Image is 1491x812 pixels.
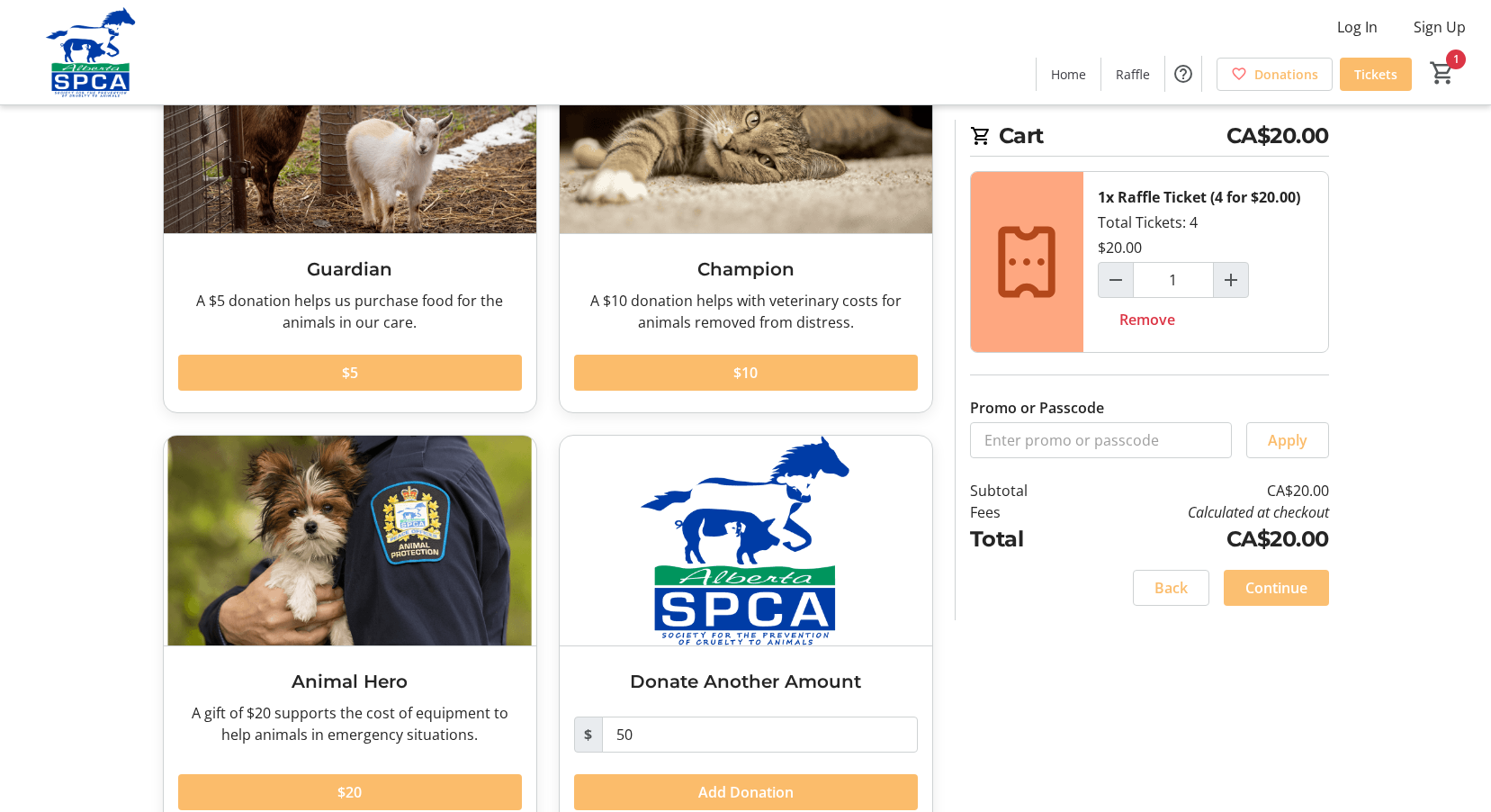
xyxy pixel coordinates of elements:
[1154,577,1188,599] span: Back
[574,355,918,391] button: $10
[1073,501,1328,523] td: Calculated at checkout
[560,23,932,233] img: Champion
[178,355,522,391] button: $5
[1268,429,1307,451] span: Apply
[1399,13,1480,41] button: Sign Up
[1254,65,1318,84] span: Donations
[970,120,1329,157] h2: Cart
[970,480,1074,501] td: Subtotal
[970,422,1232,458] input: Enter promo or passcode
[602,717,918,753] input: Donation Amount
[1116,65,1150,84] span: Raffle
[164,436,536,645] img: Animal Hero
[970,397,1104,419] label: Promo or Passcode
[1354,65,1397,84] span: Tickets
[970,501,1074,523] td: Fees
[178,256,522,283] h3: Guardian
[574,717,603,753] span: $
[1217,58,1333,91] a: Donations
[178,774,522,810] button: $20
[1073,523,1328,555] td: CA$20.00
[1133,262,1214,298] input: Raffle Ticket (4 for $20.00) Quantity
[574,774,918,810] button: Add Donation
[1414,16,1466,38] span: Sign Up
[574,290,918,333] div: A $10 donation helps with veterinary costs for animals removed from distress.
[1101,58,1164,91] a: Raffle
[1337,16,1378,38] span: Log In
[178,668,522,695] h3: Animal Hero
[11,7,171,97] img: Alberta SPCA's Logo
[1098,302,1197,338] button: Remove
[337,781,362,803] span: $20
[733,362,758,383] span: $10
[1083,172,1328,352] div: Total Tickets: 4
[560,436,932,645] img: Donate Another Amount
[574,668,918,695] h3: Donate Another Amount
[1246,422,1329,458] button: Apply
[1340,58,1412,91] a: Tickets
[1098,237,1142,258] div: $20.00
[1073,480,1328,501] td: CA$20.00
[1051,65,1086,84] span: Home
[1214,263,1248,297] button: Increment by one
[342,362,358,383] span: $5
[1245,577,1307,599] span: Continue
[970,523,1074,555] td: Total
[1133,570,1209,606] button: Back
[1098,186,1300,208] div: 1x Raffle Ticket (4 for $20.00)
[1119,309,1175,330] span: Remove
[1224,570,1329,606] button: Continue
[178,702,522,745] div: A gift of $20 supports the cost of equipment to help animals in emergency situations.
[1426,57,1459,89] button: Cart
[1037,58,1100,91] a: Home
[1165,56,1201,92] button: Help
[164,23,536,233] img: Guardian
[698,781,794,803] span: Add Donation
[178,290,522,333] div: A $5 donation helps us purchase food for the animals in our care.
[1323,13,1392,41] button: Log In
[574,256,918,283] h3: Champion
[1099,263,1133,297] button: Decrement by one
[1226,120,1329,152] span: CA$20.00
